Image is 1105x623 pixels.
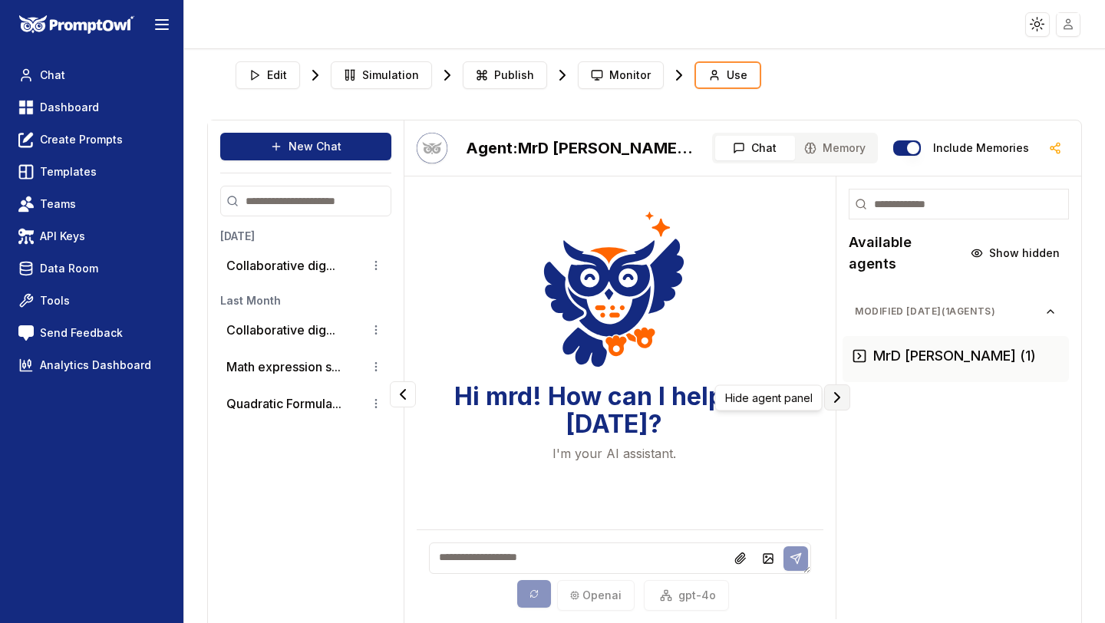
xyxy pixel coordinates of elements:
[40,132,123,147] span: Create Prompts
[824,384,850,410] button: Collapse panel
[12,222,171,250] a: API Keys
[367,256,385,275] button: Conversation options
[552,444,676,463] p: I'm your AI assistant.
[12,351,171,379] a: Analytics Dashboard
[843,299,1069,324] button: Modified [DATE](1agents)
[226,394,341,413] button: Quadratic Formula...
[962,241,1069,265] button: Show hidden
[417,383,811,438] h3: Hi mrd! How can I help you [DATE]?
[494,68,534,83] span: Publish
[466,137,696,159] h2: MrD Test (1)
[727,68,747,83] span: Use
[40,261,98,276] span: Data Room
[823,140,866,156] span: Memory
[40,68,65,83] span: Chat
[543,208,684,371] img: Welcome Owl
[390,381,416,407] button: Collapse panel
[40,229,85,244] span: API Keys
[12,255,171,282] a: Data Room
[362,68,419,83] span: Simulation
[40,100,99,115] span: Dashboard
[417,133,447,163] img: Bot
[367,358,385,376] button: Conversation options
[226,321,335,339] button: Collaborative dig...
[12,319,171,347] a: Send Feedback
[367,321,385,339] button: Conversation options
[893,140,921,156] button: Include memories in the messages below
[12,94,171,121] a: Dashboard
[873,345,1036,367] h3: MrD [PERSON_NAME] (1)
[12,287,171,315] a: Tools
[40,164,97,180] span: Templates
[933,143,1029,153] label: Include memories in the messages below
[855,305,1044,318] span: Modified [DATE] ( 1 agents)
[40,293,70,308] span: Tools
[40,358,151,373] span: Analytics Dashboard
[578,61,664,89] button: Monitor
[18,325,34,341] img: feedback
[725,391,813,406] p: Hide agent panel
[236,61,300,89] button: Edit
[220,293,391,308] h3: Last Month
[220,229,391,244] h3: [DATE]
[12,190,171,218] a: Teams
[367,394,385,413] button: Conversation options
[12,61,171,89] a: Chat
[267,68,287,83] span: Edit
[40,325,123,341] span: Send Feedback
[226,358,341,376] button: Math expression s...
[220,133,391,160] button: New Chat
[40,196,76,212] span: Teams
[694,61,761,89] button: Use
[849,232,962,275] h2: Available agents
[609,68,651,83] span: Monitor
[1057,13,1080,35] img: placeholder-user.jpg
[417,133,447,163] button: Talk with Hootie
[331,61,432,89] button: Simulation
[12,158,171,186] a: Templates
[226,256,335,275] button: Collaborative dig...
[12,126,171,153] a: Create Prompts
[751,140,777,156] span: Chat
[19,15,134,35] img: PromptOwl
[989,246,1060,261] span: Show hidden
[463,61,547,89] button: Publish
